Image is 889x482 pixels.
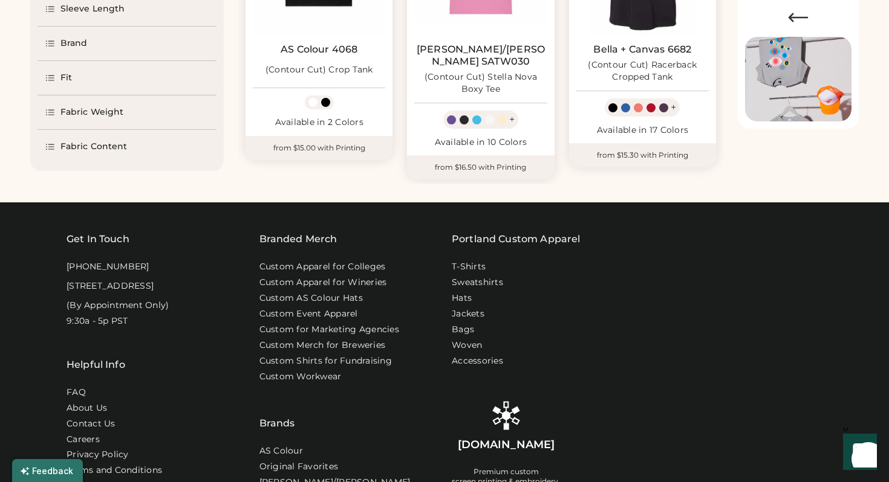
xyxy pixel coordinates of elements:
div: from $15.30 with Printing [569,143,716,167]
a: Custom for Marketing Agencies [259,324,399,336]
a: Woven [452,339,482,352]
a: Portland Custom Apparel [452,232,580,246]
a: [PERSON_NAME]/[PERSON_NAME] SATW030 [414,43,547,68]
img: Rendered Logo - Screens [492,401,521,430]
a: Custom Event Apparel [259,308,358,320]
div: [DOMAIN_NAME] [458,437,555,452]
div: (Contour Cut) Stella Nova Boxy Tee [414,71,547,95]
a: Custom Apparel for Wineries [259,277,387,289]
a: Sweatshirts [452,277,503,289]
a: Bags [452,324,474,336]
a: About Us [67,402,107,414]
div: (By Appointment Only) [67,300,169,312]
div: Fabric Weight [60,106,123,118]
div: + [671,101,676,114]
div: Helpful Info [67,358,125,372]
div: from $15.00 with Printing [246,136,392,160]
a: FAQ [67,387,86,399]
a: Custom Apparel for Colleges [259,261,386,273]
div: [PHONE_NUMBER] [67,261,149,273]
a: Privacy Policy [67,449,129,461]
div: Get In Touch [67,232,129,246]
a: Custom Shirts for Fundraising [259,355,392,367]
a: Original Favorites [259,461,339,473]
div: (Contour Cut) Racerback Cropped Tank [576,59,709,83]
div: Branded Merch [259,232,337,246]
div: from $16.50 with Printing [407,155,554,179]
div: Sleeve Length [60,3,125,15]
a: Hats [452,292,472,304]
a: T-Shirts [452,261,486,273]
div: Terms and Conditions [67,464,162,477]
div: 9:30a - 5p PST [67,315,128,327]
div: + [509,113,515,126]
a: AS Colour [259,445,303,457]
a: AS Colour 4068 [281,43,357,56]
img: Image of Lisa Congdon Eye Print on T-Shirt and Hat [745,37,852,122]
a: Custom Workwear [259,371,342,383]
div: Fabric Content [60,141,127,153]
div: [STREET_ADDRESS] [67,280,154,292]
a: Jackets [452,308,484,320]
div: Brands [259,386,295,431]
a: Accessories [452,355,503,367]
a: Careers [67,434,100,446]
div: Available in 2 Colors [253,117,385,129]
div: Brand [60,37,88,50]
div: Available in 17 Colors [576,124,709,137]
a: Custom AS Colour Hats [259,292,363,304]
div: Available in 10 Colors [414,137,547,149]
iframe: Front Chat [832,428,884,480]
div: (Contour Cut) Crop Tank [265,64,373,76]
a: Bella + Canvas 6682 [593,43,691,56]
a: Contact Us [67,418,116,430]
a: Custom Merch for Breweries [259,339,386,352]
div: Fit [60,72,72,84]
